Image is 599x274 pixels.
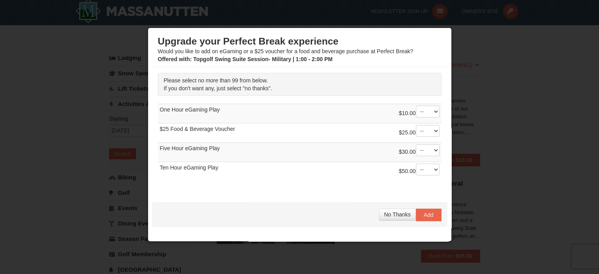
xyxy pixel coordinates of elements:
[379,209,415,220] button: No Thanks
[416,209,441,221] button: Add
[164,77,268,84] span: Please select no more than 99 from below.
[399,144,440,160] div: $30.00
[158,56,333,62] strong: : Topgolf Swing Suite Session- Military | 1:00 - 2:00 PM
[158,123,441,142] td: $25 Food & Beverage Voucher
[399,106,440,121] div: $10.00
[399,164,440,179] div: $50.00
[424,212,434,218] span: Add
[158,142,441,162] td: Five Hour eGaming Play
[158,162,441,181] td: Ten Hour eGaming Play
[384,211,410,218] span: No Thanks
[158,35,441,63] div: Would you like to add on eGaming or a $25 voucher for a food and beverage purchase at Perfect Break?
[158,56,190,62] span: Offered with
[158,104,441,123] td: One Hour eGaming Play
[158,35,441,47] h3: Upgrade your Perfect Break experience
[164,85,272,91] span: If you don't want any, just select "no thanks".
[399,125,440,141] div: $25.00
